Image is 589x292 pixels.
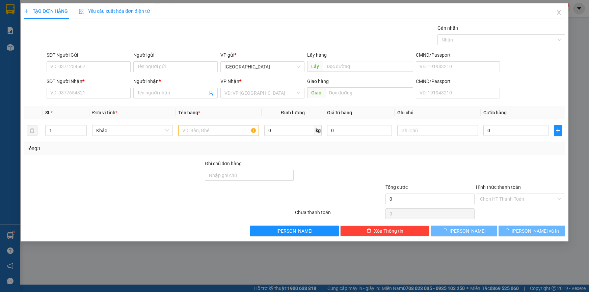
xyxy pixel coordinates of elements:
button: [PERSON_NAME] [431,226,497,236]
button: [PERSON_NAME] [250,226,339,236]
span: kg [315,125,322,136]
span: [PERSON_NAME] và In [512,227,559,235]
div: CMND/Passport [416,78,500,85]
div: SĐT Người Nhận [47,78,131,85]
div: CMND/Passport [416,51,500,59]
span: Xóa Thông tin [374,227,403,235]
span: Lấy [307,61,323,72]
span: plus [24,9,29,13]
label: Gán nhãn [437,25,458,31]
input: 0 [327,125,392,136]
span: Tên hàng [178,110,200,115]
span: Lấy hàng [307,52,327,58]
span: Giao hàng [307,79,329,84]
label: Ghi chú đơn hàng [205,161,242,166]
span: Sài Gòn [224,62,300,72]
span: Đơn vị tính [92,110,117,115]
label: Hình thức thanh toán [476,184,521,190]
div: Người gửi [133,51,217,59]
input: Ghi Chú [397,125,478,136]
span: Giao [307,87,325,98]
span: SL [45,110,51,115]
input: VD: Bàn, Ghế [178,125,259,136]
div: VP gửi [220,51,304,59]
span: VP Nhận [220,79,239,84]
th: Ghi chú [395,106,481,119]
span: Giá trị hàng [327,110,352,115]
span: close [556,10,562,15]
button: Close [550,3,568,22]
span: TẠO ĐƠN HÀNG [24,8,68,14]
span: [PERSON_NAME] [276,227,313,235]
div: Chưa thanh toán [295,209,385,221]
input: Dọc đường [325,87,413,98]
span: user-add [208,90,214,96]
span: Yêu cầu xuất hóa đơn điện tử [79,8,150,14]
span: Khác [96,125,169,136]
input: Dọc đường [323,61,413,72]
button: delete [27,125,37,136]
span: delete [367,228,371,234]
img: icon [79,9,84,14]
span: Tổng cước [385,184,408,190]
button: [PERSON_NAME] và In [499,226,565,236]
span: loading [505,228,512,233]
div: Tổng: 1 [27,145,227,152]
span: Định lượng [281,110,305,115]
div: Người nhận [133,78,217,85]
span: Cước hàng [483,110,507,115]
span: loading [442,228,450,233]
span: plus [554,128,562,133]
button: deleteXóa Thông tin [340,226,429,236]
div: SĐT Người Gửi [47,51,131,59]
input: Ghi chú đơn hàng [205,170,294,181]
span: [PERSON_NAME] [450,227,486,235]
button: plus [554,125,562,136]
